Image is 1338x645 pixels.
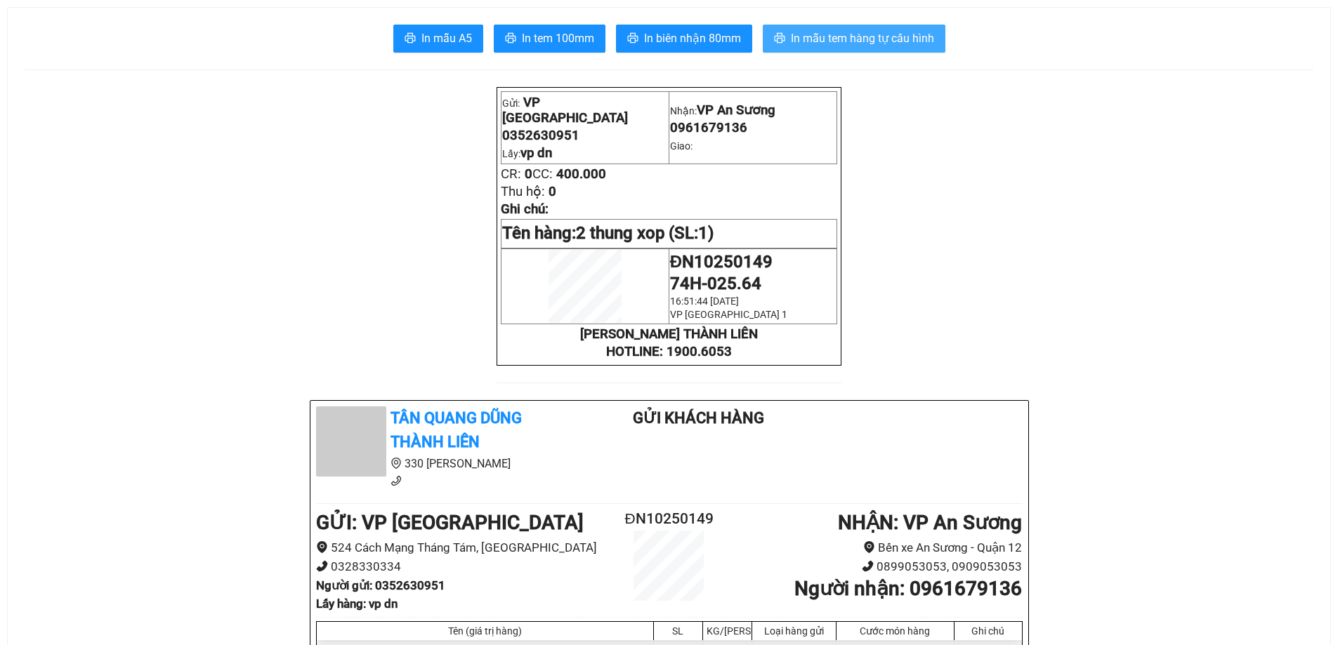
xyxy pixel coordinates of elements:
span: In tem 100mm [522,29,594,47]
span: phone [391,475,402,486]
span: VP [GEOGRAPHIC_DATA] 1 [670,309,787,320]
span: CR: [501,166,521,182]
span: In biên nhận 80mm [644,29,741,47]
span: 0 [525,166,532,182]
span: environment [391,458,402,469]
span: 1) [698,223,714,243]
span: phone [862,560,874,572]
p: Gửi: [502,95,668,126]
li: 524 Cách Mạng Tháng Tám, [GEOGRAPHIC_DATA] [316,538,610,557]
strong: HOTLINE: 1900.6053 [606,344,732,359]
li: Bến xe An Sương - Quận 12 [728,538,1022,557]
span: VP [GEOGRAPHIC_DATA] [502,95,628,126]
p: Nhận: [670,102,836,118]
div: Loại hàng gửi [756,625,832,637]
div: Cước món hàng [840,625,950,637]
span: In mẫu A5 [421,29,472,47]
div: KG/[PERSON_NAME] [707,625,748,637]
b: Gửi khách hàng [633,409,764,427]
li: 0899053053, 0909053053 [728,557,1022,576]
span: Lấy: [502,148,552,159]
span: environment [316,541,328,553]
b: Người gửi : 0352630951 [316,578,445,592]
span: 2 thung xop (SL: [576,223,714,243]
span: printer [774,32,785,46]
button: printerIn mẫu A5 [393,25,483,53]
div: Ghi chú [958,625,1018,637]
li: 0328330334 [316,557,610,576]
span: printer [505,32,516,46]
button: printerIn biên nhận 80mm [616,25,752,53]
span: Tên hàng: [502,223,714,243]
button: printerIn tem 100mm [494,25,605,53]
span: vp dn [520,145,552,161]
span: 0352630951 [502,128,579,143]
div: Tên (giá trị hàng) [320,625,650,637]
b: NHẬN : VP An Sương [838,511,1022,534]
span: printer [405,32,416,46]
span: phone [316,560,328,572]
b: Người nhận : 0961679136 [794,577,1022,600]
span: Ghi chú: [501,201,549,217]
span: 400.000 [556,166,606,182]
strong: [PERSON_NAME] THÀNH LIÊN [580,326,758,342]
h2: ĐN10250149 [610,507,728,531]
span: Giao: [670,140,693,152]
div: SL [657,625,699,637]
span: ĐN10250149 [670,252,773,272]
span: environment [863,541,875,553]
span: 16:51:44 [DATE] [670,295,739,307]
span: Thu hộ: [501,184,545,199]
span: VP An Sương [697,102,775,118]
span: printer [627,32,638,46]
b: GỬI : VP [GEOGRAPHIC_DATA] [316,511,584,534]
button: printerIn mẫu tem hàng tự cấu hình [763,25,945,53]
b: Tân Quang Dũng Thành Liên [391,409,522,451]
span: 74H-025.64 [670,274,761,293]
span: 0 [549,184,556,199]
span: 0961679136 [670,120,747,135]
li: 330 [PERSON_NAME] [316,455,577,472]
span: CC: [532,166,553,182]
span: In mẫu tem hàng tự cấu hình [791,29,934,47]
b: Lấy hàng : vp dn [316,597,398,611]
